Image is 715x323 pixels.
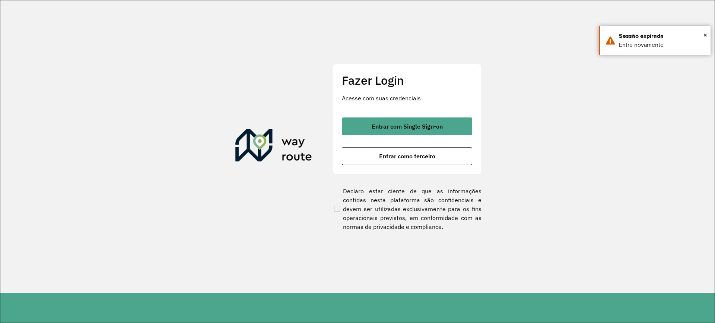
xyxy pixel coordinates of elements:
span: Entrar com Single Sign-on [372,123,443,129]
span: Entrar como terceiro [379,153,435,159]
div: Entre novamente [619,41,705,49]
span: × [703,29,707,41]
h2: Fazer Login [342,73,472,87]
img: Roteirizador AmbevTech [235,129,312,165]
button: Close [703,29,707,41]
div: Sessão expirada [619,32,705,41]
p: Acesse com suas credenciais [342,94,472,103]
button: button [342,147,472,165]
button: button [342,117,472,135]
label: Declaro estar ciente de que as informações contidas nesta plataforma são confidenciais e devem se... [333,187,482,231]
